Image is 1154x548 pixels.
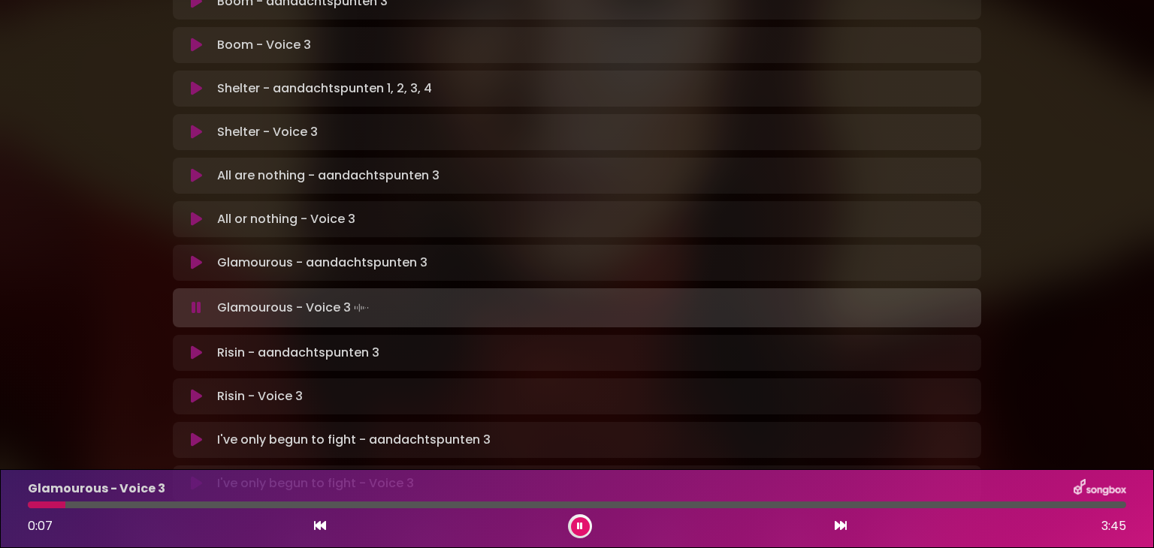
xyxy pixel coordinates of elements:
[28,517,53,534] span: 0:07
[1101,517,1126,535] span: 3:45
[217,431,491,449] p: I've only begun to fight - aandachtspunten 3
[28,480,165,498] p: Glamourous - Voice 3
[217,297,372,318] p: Glamourous - Voice 3
[217,210,355,228] p: All or nothing - Voice 3
[217,344,379,362] p: Risin - aandachtspunten 3
[217,123,318,141] p: Shelter - Voice 3
[1074,479,1126,498] img: songbox-logo-white.png
[217,387,303,405] p: Risin - Voice 3
[217,36,311,54] p: Boom - Voice 3
[351,297,372,318] img: waveform4.gif
[217,167,440,185] p: All are nothing - aandachtspunten 3
[217,80,432,98] p: Shelter - aandachtspunten 1, 2, 3, 4
[217,254,427,272] p: Glamourous - aandachtspunten 3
